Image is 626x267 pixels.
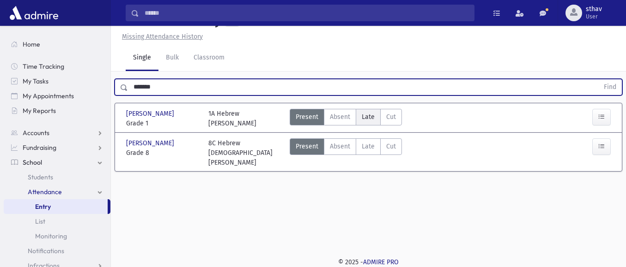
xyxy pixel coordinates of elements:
u: Missing Attendance History [122,33,203,41]
span: sthav [586,6,602,13]
div: © 2025 - [126,257,611,267]
a: Entry [4,199,108,214]
a: Single [126,45,158,71]
a: List [4,214,110,229]
a: Home [4,37,110,52]
span: List [35,217,45,225]
img: AdmirePro [7,4,61,22]
span: Students [28,173,53,181]
a: My Tasks [4,74,110,89]
a: Accounts [4,125,110,140]
span: School [23,158,42,166]
span: My Reports [23,107,56,115]
span: Monitoring [35,232,67,240]
span: Accounts [23,129,49,137]
span: Time Tracking [23,62,64,71]
span: Fundraising [23,143,56,152]
span: Absent [330,142,350,151]
span: User [586,13,602,20]
span: [PERSON_NAME] [126,138,176,148]
a: Classroom [186,45,232,71]
a: School [4,155,110,170]
div: AttTypes [290,109,402,128]
a: Notifications [4,243,110,258]
span: Present [296,112,318,122]
span: My Tasks [23,77,49,85]
span: Attendance [28,188,62,196]
span: Cut [386,142,396,151]
a: Students [4,170,110,184]
a: My Reports [4,103,110,118]
a: Monitoring [4,229,110,243]
span: Late [362,142,375,151]
span: Late [362,112,375,122]
a: Attendance [4,184,110,199]
span: Grade 8 [126,148,199,158]
span: Notifications [28,247,64,255]
a: My Appointments [4,89,110,103]
input: Search [139,5,474,21]
a: Fundraising [4,140,110,155]
span: Grade 1 [126,119,199,128]
div: AttTypes [290,138,402,167]
div: 1A Hebrew [PERSON_NAME] [208,109,256,128]
a: Time Tracking [4,59,110,74]
span: Absent [330,112,350,122]
span: Home [23,40,40,48]
span: Entry [35,202,51,211]
a: Missing Attendance History [118,33,203,41]
span: My Appointments [23,92,74,100]
div: 8C Hebrew [DEMOGRAPHIC_DATA][PERSON_NAME] [208,138,281,167]
span: Cut [386,112,396,122]
span: Present [296,142,318,151]
span: [PERSON_NAME] [126,109,176,119]
a: Bulk [158,45,186,71]
button: Find [598,79,622,95]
